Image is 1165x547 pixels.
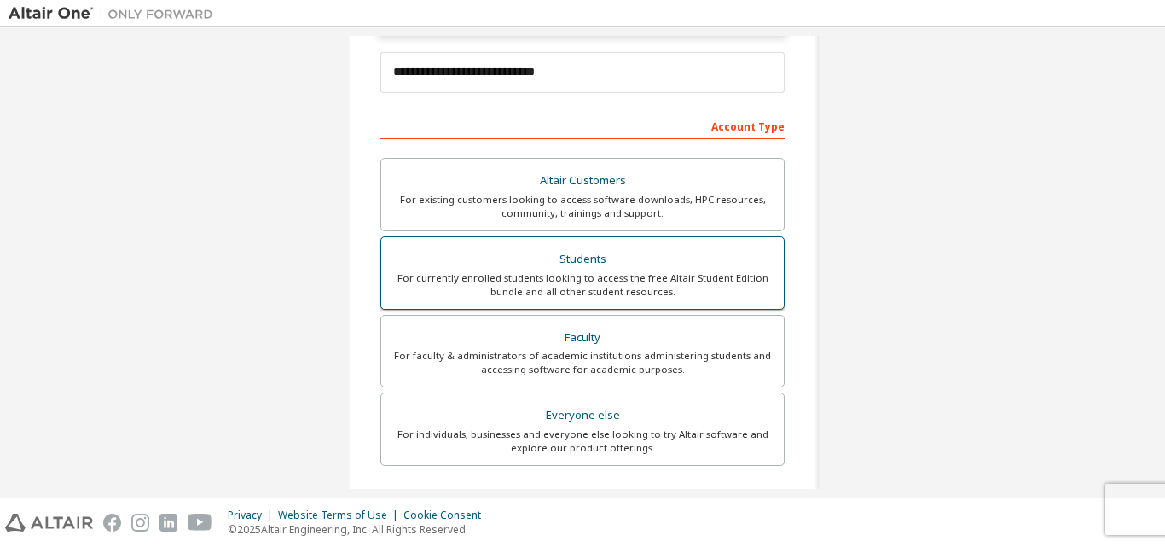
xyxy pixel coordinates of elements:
[391,193,774,220] div: For existing customers looking to access software downloads, HPC resources, community, trainings ...
[228,509,278,522] div: Privacy
[391,326,774,350] div: Faculty
[391,349,774,376] div: For faculty & administrators of academic institutions administering students and accessing softwa...
[5,514,93,532] img: altair_logo.svg
[103,514,121,532] img: facebook.svg
[131,514,149,532] img: instagram.svg
[188,514,212,532] img: youtube.svg
[278,509,403,522] div: Website Terms of Use
[391,271,774,299] div: For currently enrolled students looking to access the free Altair Student Edition bundle and all ...
[391,404,774,428] div: Everyone else
[391,247,774,271] div: Students
[391,428,774,455] div: For individuals, businesses and everyone else looking to try Altair software and explore our prod...
[9,5,222,22] img: Altair One
[380,112,785,139] div: Account Type
[159,514,177,532] img: linkedin.svg
[228,522,491,537] p: © 2025 Altair Engineering, Inc. All Rights Reserved.
[403,509,491,522] div: Cookie Consent
[391,169,774,193] div: Altair Customers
